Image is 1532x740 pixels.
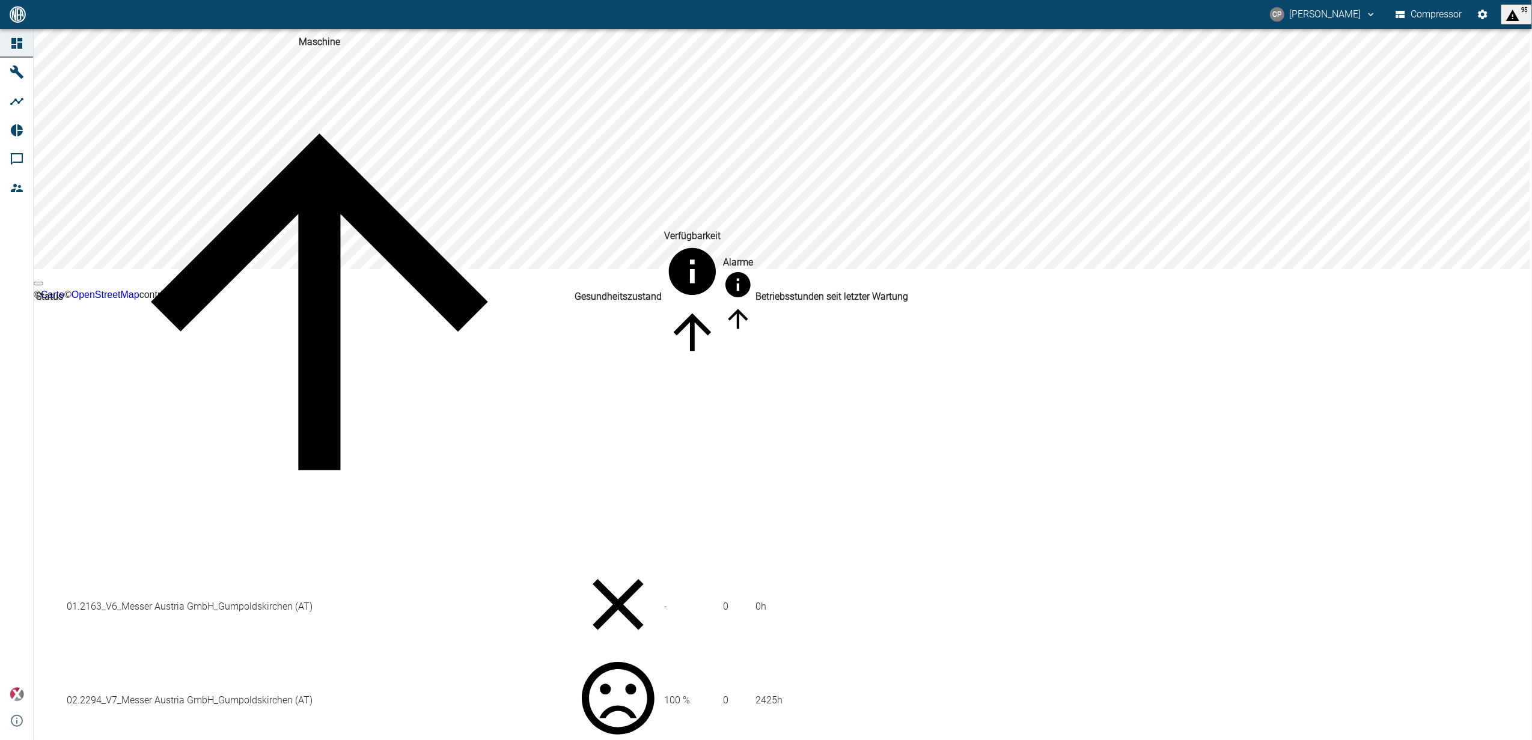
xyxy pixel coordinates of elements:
div: berechnet für die letzten 7 Tage [723,255,753,304]
span: 0 [723,601,728,612]
div: No data [575,561,662,652]
span: 0 [723,694,728,706]
img: Xplore Logo [10,687,24,702]
span: 95 [1521,6,1527,23]
button: christoph.palm@neuman-esser.com [1268,4,1378,25]
button: Compressor [1393,4,1465,25]
th: Status [35,34,65,559]
span: 100 % [664,694,690,706]
th: Gesundheitszustand [574,34,662,559]
canvas: Map [34,29,1530,269]
div: CP [1270,7,1284,22]
div: 0 h [755,599,908,614]
span: Maschine [67,36,572,557]
td: 01.2163_V6_Messer Austria GmbH_Gumpoldskirchen (AT) [66,560,573,653]
img: logo [8,6,27,22]
div: 2425 h [755,693,908,708]
th: Betriebsstunden seit letzter Wartung [755,34,909,559]
span: - [664,601,667,612]
button: Einstellungen [1472,4,1494,25]
div: berechnet für die letzten 7 Tage [664,229,721,304]
button: displayAlerts [1501,4,1532,25]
